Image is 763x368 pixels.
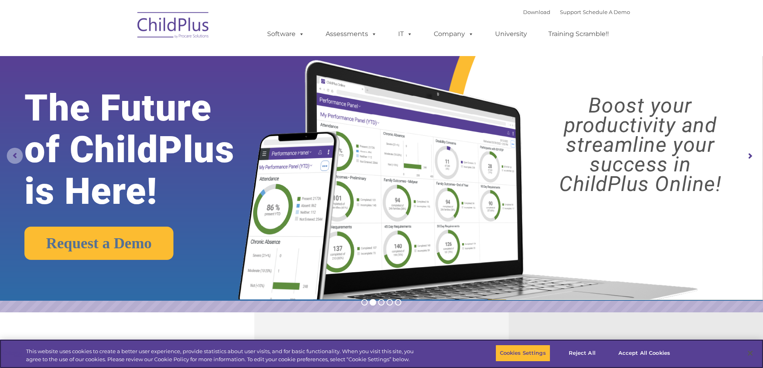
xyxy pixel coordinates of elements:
[614,345,674,362] button: Accept All Cookies
[318,26,385,42] a: Assessments
[540,26,617,42] a: Training Scramble!!
[259,26,312,42] a: Software
[741,344,759,362] button: Close
[111,86,145,92] span: Phone number
[523,9,550,15] a: Download
[583,9,630,15] a: Schedule A Demo
[111,53,136,59] span: Last name
[133,6,213,46] img: ChildPlus by Procare Solutions
[426,26,482,42] a: Company
[390,26,421,42] a: IT
[24,227,173,260] a: Request a Demo
[523,9,630,15] font: |
[26,348,420,363] div: This website uses cookies to create a better user experience, provide statistics about user visit...
[495,345,550,362] button: Cookies Settings
[487,26,535,42] a: University
[560,9,581,15] a: Support
[527,96,753,194] rs-layer: Boost your productivity and streamline your success in ChildPlus Online!
[24,87,268,212] rs-layer: The Future of ChildPlus is Here!
[557,345,607,362] button: Reject All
